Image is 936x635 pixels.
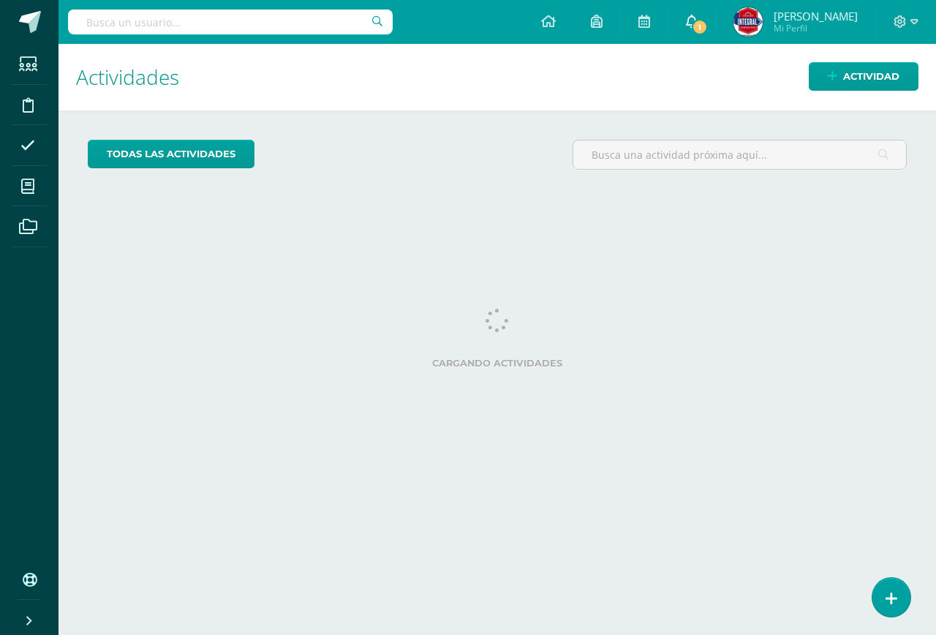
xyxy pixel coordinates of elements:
a: Actividad [809,62,918,91]
h1: Actividades [76,44,918,110]
span: Actividad [843,63,899,90]
img: d976617d5cae59a017fc8fde6d31eccf.png [733,7,763,37]
span: Mi Perfil [774,22,858,34]
label: Cargando actividades [88,358,907,369]
input: Busca una actividad próxima aquí... [573,140,906,169]
input: Busca un usuario... [68,10,393,34]
span: [PERSON_NAME] [774,9,858,23]
a: todas las Actividades [88,140,254,168]
span: 1 [692,19,708,35]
